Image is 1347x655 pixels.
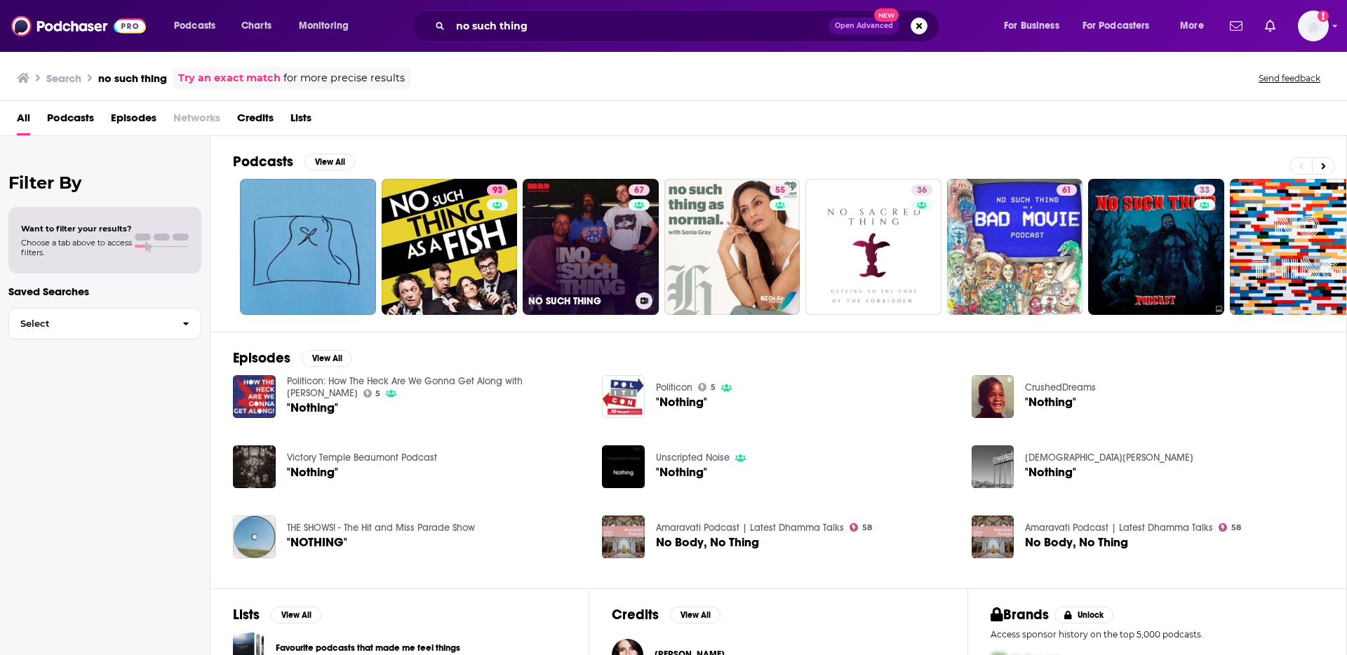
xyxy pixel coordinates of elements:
a: Unscripted Noise [656,452,730,464]
a: THE SHOWS! - The Hit and Miss Parade Show [287,522,475,534]
button: open menu [1170,15,1221,37]
a: "Nothing" [602,375,645,418]
a: "Nothing" [233,375,276,418]
img: "Nothing" [233,445,276,488]
span: for more precise results [283,70,405,86]
h2: Filter By [8,173,201,193]
span: No Body, No Thing [1025,536,1128,548]
button: Send feedback [1254,72,1325,84]
a: 67NO SUCH THING [523,179,659,315]
a: 33 [1088,179,1224,315]
a: "Nothing" [656,396,707,408]
h2: Lists [233,606,260,623]
a: "Nothing" [972,445,1014,488]
a: "NOTHING" [287,536,347,548]
img: No Body, No Thing [602,515,645,558]
span: Charts [241,16,272,36]
span: 93 [492,184,502,198]
button: View All [304,154,355,170]
a: 58 [1219,523,1241,532]
span: Logged in as heidiv [1298,11,1329,41]
a: Episodes [111,107,156,135]
button: View All [302,350,352,367]
h2: Brands [991,606,1049,623]
span: Networks [173,107,220,135]
h2: Episodes [233,349,290,367]
a: Amaravati Podcast | Latest Dhamma Talks [656,522,844,534]
span: 5 [375,391,380,397]
span: Select [9,319,171,328]
span: 5 [711,384,716,391]
button: View All [271,607,321,623]
a: All [17,107,30,135]
a: 61 [1057,184,1077,196]
a: Lists [290,107,311,135]
a: "Nothing" [656,466,707,478]
a: "Nothing" [1025,466,1076,478]
h2: Credits [612,606,659,623]
span: Choose a tab above to access filters. [21,238,132,257]
button: open menu [1073,15,1170,37]
a: "Nothing" [287,402,338,414]
a: Show notifications dropdown [1259,14,1281,38]
button: open menu [994,15,1077,37]
a: Podcasts [47,107,94,135]
span: Monitoring [299,16,349,36]
img: Podchaser - Follow, Share and Rate Podcasts [11,13,146,39]
a: No Body, No Thing [656,536,759,548]
a: Show notifications dropdown [1224,14,1248,38]
img: "Nothing" [972,375,1014,418]
p: Saved Searches [8,285,201,298]
button: open menu [164,15,234,37]
a: 93 [382,179,518,315]
a: "Nothing" [1025,396,1076,408]
a: Politicon: How The Heck Are We Gonna Get Along with Clay Aiken [287,375,523,399]
span: Podcasts [174,16,215,36]
a: Amaravati Podcast | Latest Dhamma Talks [1025,522,1213,534]
span: For Business [1004,16,1059,36]
a: CreditsView All [612,606,721,623]
a: Charts [232,15,280,37]
a: 5 [363,389,381,398]
img: "NOTHING" [233,515,276,558]
button: Open AdvancedNew [829,18,899,34]
span: New [874,8,899,22]
a: 55 [770,184,791,196]
img: No Body, No Thing [972,515,1014,558]
a: 93 [487,184,508,196]
a: 36 [805,179,941,315]
a: 55 [664,179,800,315]
span: 33 [1200,184,1209,198]
button: open menu [289,15,367,37]
span: More [1180,16,1204,36]
a: Shadyside Church of Christ [1025,452,1193,464]
a: Credits [237,107,274,135]
a: EpisodesView All [233,349,352,367]
h3: no such thing [98,72,167,85]
p: Access sponsor history on the top 5,000 podcasts. [991,629,1324,640]
a: "Nothing" [287,466,338,478]
button: Unlock [1054,607,1114,623]
button: View All [670,607,721,623]
span: Open Advanced [835,22,893,29]
h3: NO SUCH THING [528,295,630,307]
a: ListsView All [233,606,321,623]
div: Search podcasts, credits, & more... [425,10,953,42]
span: Want to filter your results? [21,224,132,234]
a: PodcastsView All [233,153,355,170]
